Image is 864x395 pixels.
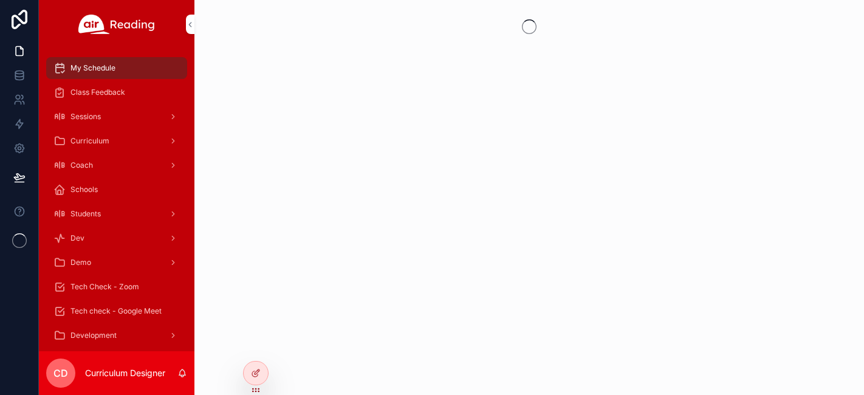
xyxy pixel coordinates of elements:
[70,88,125,97] span: Class Feedback
[46,179,187,201] a: Schools
[70,233,84,243] span: Dev
[70,331,117,340] span: Development
[46,57,187,79] a: My Schedule
[70,306,162,316] span: Tech check - Google Meet
[46,130,187,152] a: Curriculum
[46,203,187,225] a: Students
[46,81,187,103] a: Class Feedback
[46,325,187,346] a: Development
[70,112,101,122] span: Sessions
[46,106,187,128] a: Sessions
[70,258,91,267] span: Demo
[70,160,93,170] span: Coach
[53,366,68,380] span: CD
[70,136,109,146] span: Curriculum
[70,282,139,292] span: Tech Check - Zoom
[70,63,115,73] span: My Schedule
[46,252,187,273] a: Demo
[46,276,187,298] a: Tech Check - Zoom
[46,154,187,176] a: Coach
[70,185,98,194] span: Schools
[85,367,165,379] p: Curriculum Designer
[46,227,187,249] a: Dev
[70,209,101,219] span: Students
[46,300,187,322] a: Tech check - Google Meet
[39,49,194,351] div: scrollable content
[78,15,155,34] img: App logo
